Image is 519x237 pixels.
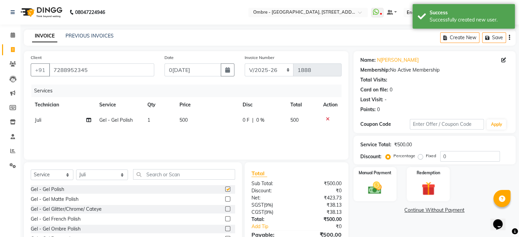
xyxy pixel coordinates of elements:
div: Total: [246,216,297,223]
div: Gel - Gel Ombre Polish [31,225,81,233]
div: ( ) [246,202,297,209]
div: ₹500.00 [297,180,347,187]
div: - [385,96,387,103]
span: | [252,117,254,124]
input: Enter Offer / Coupon Code [410,119,484,130]
label: Invoice Number [245,55,274,61]
span: SGST [251,202,264,208]
button: Save [482,32,506,43]
a: PREVIOUS INVOICES [66,33,114,39]
iframe: chat widget [490,210,512,230]
span: 500 [179,117,188,123]
div: Services [31,85,347,97]
div: ₹423.73 [297,194,347,202]
span: Gel - Gel Polish [99,117,132,123]
div: Service Total: [360,141,391,148]
div: 0 [377,106,380,113]
div: 0 [390,86,392,93]
a: Continue Without Payment [355,207,514,214]
div: ₹38.13 [297,209,347,216]
button: +91 [31,63,50,76]
div: Last Visit: [360,96,383,103]
th: Qty [143,97,175,113]
b: 08047224946 [75,3,105,22]
div: Successfully created new user. [430,16,510,24]
div: Gel - Gel Glitter/Chrome/ Cateye [31,206,102,213]
th: Price [175,97,238,113]
label: Client [31,55,42,61]
div: Points: [360,106,376,113]
div: Discount: [360,153,381,160]
a: Add Tip [246,223,305,230]
div: ₹500.00 [297,216,347,223]
span: 9% [265,202,272,208]
div: Gel - Gel French Polish [31,216,81,223]
label: Date [164,55,174,61]
img: _gift.svg [417,180,439,197]
th: Technician [31,97,95,113]
div: ₹0 [305,223,346,230]
th: Service [95,97,143,113]
span: 1 [147,117,150,123]
a: INVOICE [32,30,57,42]
th: Disc [239,97,287,113]
span: Juli [35,117,41,123]
div: Sub Total: [246,180,297,187]
a: N[PERSON_NAME] [377,57,419,64]
div: Success [430,9,510,16]
div: ( ) [246,209,297,216]
img: _cash.svg [364,180,386,196]
th: Action [319,97,342,113]
span: 500 [290,117,299,123]
label: Fixed [426,153,436,159]
div: No Active Membership [360,66,509,74]
label: Manual Payment [359,170,391,176]
div: Net: [246,194,297,202]
span: 0 % [256,117,264,124]
span: 0 F [243,117,249,124]
div: Discount: [246,187,297,194]
div: ₹500.00 [394,141,412,148]
label: Redemption [417,170,440,176]
label: Percentage [393,153,415,159]
div: ₹0 [297,187,347,194]
span: 9% [265,209,272,215]
div: Card on file: [360,86,388,93]
div: Gel - Gel Polish [31,186,64,193]
span: Total [251,170,267,177]
button: Create New [440,32,479,43]
input: Search or Scan [133,169,235,180]
button: Apply [487,119,506,130]
div: Membership: [360,66,390,74]
input: Search by Name/Mobile/Email/Code [49,63,154,76]
div: Coupon Code [360,121,410,128]
span: CGST [251,209,264,215]
th: Total [286,97,319,113]
img: logo [17,3,64,22]
div: Total Visits: [360,76,387,84]
div: ₹38.13 [297,202,347,209]
div: Name: [360,57,376,64]
div: Gel - Gel Matte Polish [31,196,78,203]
